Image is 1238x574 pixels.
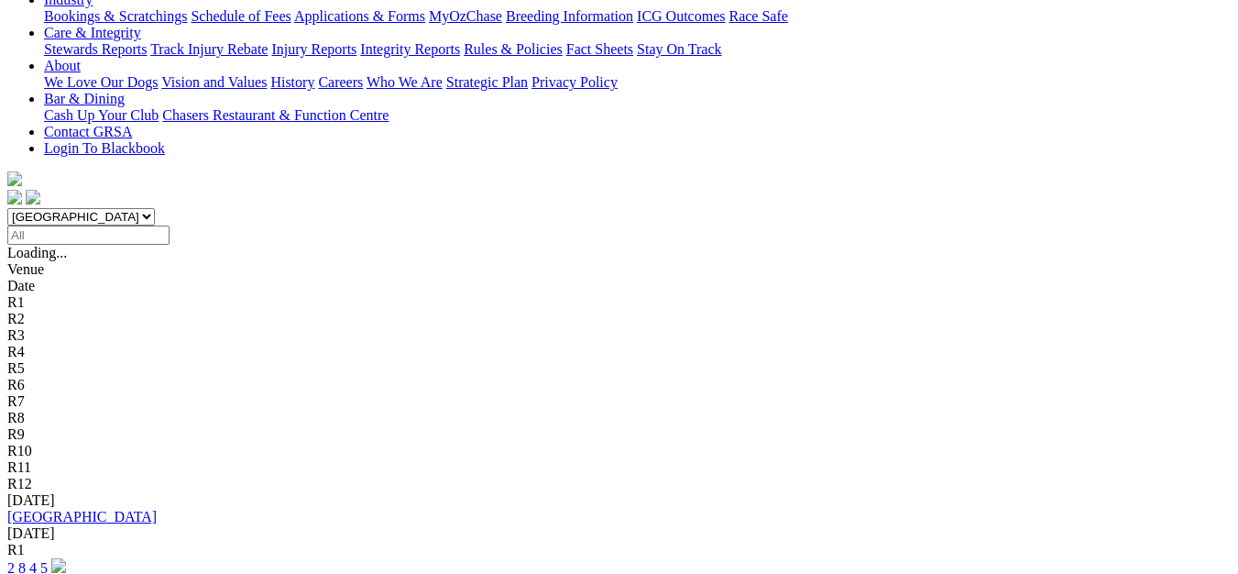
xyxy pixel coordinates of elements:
a: Strategic Plan [446,74,528,90]
img: play-circle.svg [51,558,66,573]
div: About [44,74,1231,91]
a: Injury Reports [271,41,356,57]
div: R4 [7,344,1231,360]
div: Venue [7,261,1231,278]
div: Date [7,278,1231,294]
img: logo-grsa-white.png [7,171,22,186]
div: Bar & Dining [44,107,1231,124]
a: Stay On Track [637,41,721,57]
div: R8 [7,410,1231,426]
div: R1 [7,542,1231,558]
a: ICG Outcomes [637,8,725,24]
div: R7 [7,393,1231,410]
a: Fact Sheets [566,41,633,57]
a: Bar & Dining [44,91,125,106]
span: Loading... [7,245,67,260]
a: Who We Are [367,74,443,90]
img: facebook.svg [7,190,22,204]
a: Cash Up Your Club [44,107,159,123]
div: R11 [7,459,1231,476]
a: Breeding Information [506,8,633,24]
a: Login To Blackbook [44,140,165,156]
a: Chasers Restaurant & Function Centre [162,107,389,123]
a: We Love Our Dogs [44,74,158,90]
a: Schedule of Fees [191,8,290,24]
div: R10 [7,443,1231,459]
div: R3 [7,327,1231,344]
div: R1 [7,294,1231,311]
a: Integrity Reports [360,41,460,57]
div: [DATE] [7,525,1231,542]
a: Privacy Policy [531,74,618,90]
div: Care & Integrity [44,41,1231,58]
a: History [270,74,314,90]
a: MyOzChase [429,8,502,24]
div: R6 [7,377,1231,393]
a: Vision and Values [161,74,267,90]
div: R12 [7,476,1231,492]
div: R5 [7,360,1231,377]
a: Contact GRSA [44,124,132,139]
a: About [44,58,81,73]
div: R9 [7,426,1231,443]
a: Track Injury Rebate [150,41,268,57]
a: Applications & Forms [294,8,425,24]
a: [GEOGRAPHIC_DATA] [7,509,157,524]
div: [DATE] [7,492,1231,509]
a: Care & Integrity [44,25,141,40]
a: Race Safe [729,8,787,24]
div: Industry [44,8,1231,25]
img: twitter.svg [26,190,40,204]
div: R2 [7,311,1231,327]
a: Rules & Policies [464,41,563,57]
a: Bookings & Scratchings [44,8,187,24]
a: Stewards Reports [44,41,147,57]
a: Careers [318,74,363,90]
input: Select date [7,226,170,245]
